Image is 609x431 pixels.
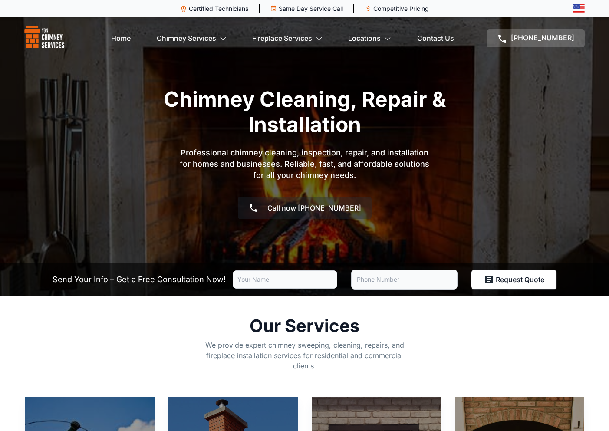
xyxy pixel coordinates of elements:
[199,317,410,335] h2: Our Services
[373,4,429,13] p: Competitive Pricing
[238,197,372,219] a: Call now [PHONE_NUMBER]
[252,30,323,47] a: Fireplace Services
[174,147,435,181] p: Professional chimney cleaning, inspection, repair, and installation for homes and businesses. Rel...
[157,30,227,47] a: Chimney Services
[53,273,226,286] p: Send Your Info – Get a Free Consultation Now!
[511,33,574,42] span: [PHONE_NUMBER]
[487,29,585,47] a: [PHONE_NUMBER]
[417,30,454,47] a: Contact Us
[24,26,65,50] img: logo
[348,30,391,47] a: Locations
[279,4,343,13] p: Same Day Service Call
[189,4,248,13] p: Certified Technicians
[233,270,337,289] input: Your Name
[111,30,131,47] a: Home
[471,270,556,289] button: Request Quote
[351,270,458,290] input: Phone Number
[199,340,410,371] p: We provide expert chimney sweeping, cleaning, repairs, and fireplace installation services for re...
[135,87,474,137] h1: Chimney Cleaning, Repair & Installation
